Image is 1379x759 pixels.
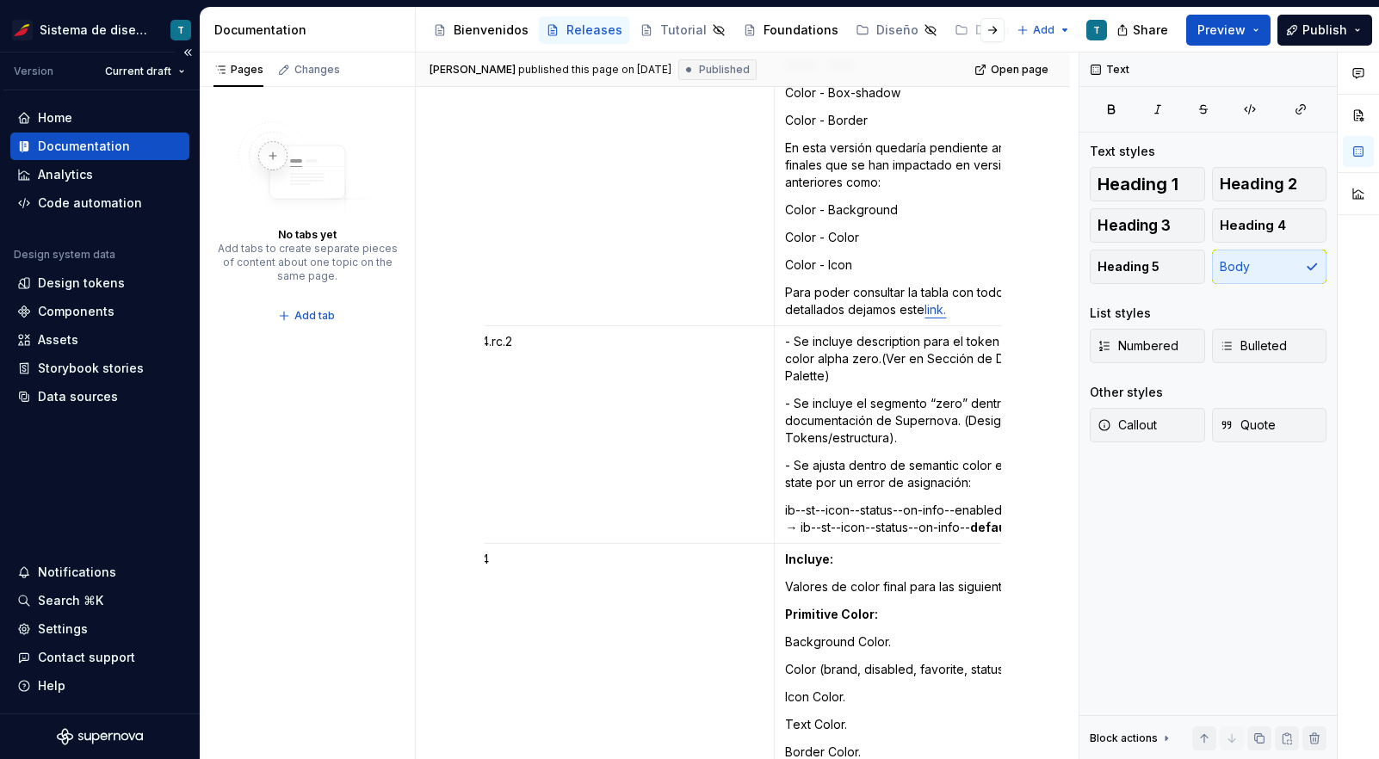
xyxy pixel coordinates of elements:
span: Publish [1302,22,1347,39]
div: Data sources [38,388,118,405]
p: ib--st--icon--status--on-info--enabled → ib--st--icon--status--on-info-- [785,502,1089,536]
span: Share [1133,22,1168,39]
p: Text Color. [785,716,1089,733]
div: Analytics [38,166,93,183]
button: Add [1011,18,1076,42]
span: Callout [1098,417,1157,434]
a: Analytics [10,161,189,188]
p: Color - Border [785,112,1089,129]
div: Design system data [14,248,115,262]
span: [PERSON_NAME] [430,63,516,77]
div: Settings [38,620,88,638]
a: Home [10,104,189,132]
div: Design tokens [38,275,125,292]
div: Changes [294,63,340,77]
button: Add tab [273,304,343,328]
a: Design tokens [10,269,189,297]
a: Components [10,298,189,325]
p: Background Color. [785,633,1089,651]
div: Help [38,677,65,694]
a: Data sources [10,383,189,410]
button: Heading 5 [1090,250,1205,284]
div: Add tabs to create separate pieces of content about one topic on the same page. [217,242,398,283]
div: Block actions [1090,726,1173,750]
span: Open page [991,63,1048,77]
span: Heading 4 [1220,217,1286,234]
button: Sistema de diseño IberiaT [3,11,196,48]
p: Icon Color. [785,688,1089,706]
strong: Primitive Color: [785,607,878,621]
span: Heading 2 [1220,176,1297,193]
div: Documentation [38,138,130,155]
div: Page tree [426,13,1008,47]
div: Notifications [38,564,116,581]
button: Heading 2 [1212,167,1327,201]
p: Color (brand, disabled, favorite, status). [785,661,1089,678]
strong: default [970,520,1015,534]
div: T [1093,23,1100,37]
span: Heading 1 [1098,176,1178,193]
p: Color - Box-shadow [785,84,1089,102]
p: Color - Background [785,201,1089,219]
button: Heading 3 [1090,208,1205,243]
button: Contact support [10,644,189,671]
div: Releases [566,22,622,39]
button: Numbered [1090,329,1205,363]
span: Numbered [1098,337,1178,355]
div: Home [38,109,72,126]
a: Assets [10,326,189,354]
button: Publish [1277,15,1372,46]
span: Preview [1197,22,1246,39]
p: - Se incluye el segmento “zero” dentro de la documentación de Supernova. (Design Tokens/estructura). [785,395,1089,447]
button: Collapse sidebar [176,40,200,65]
p: v 0.4.rc.2 [461,333,764,350]
div: Sistema de diseño Iberia [40,22,150,39]
div: No tabs yet [278,228,337,242]
div: Version [14,65,53,78]
button: Heading 4 [1212,208,1327,243]
button: Notifications [10,558,189,586]
a: Tutorial [633,16,733,44]
div: Contact support [38,649,135,666]
a: Storybook stories [10,355,189,382]
span: Heading 3 [1098,217,1171,234]
button: Help [10,672,189,700]
button: Preview [1186,15,1271,46]
svg: Supernova Logo [57,728,143,745]
div: Documentation [214,22,408,39]
a: link. [924,302,946,317]
button: Search ⌘K [10,587,189,614]
span: Add [1033,23,1054,37]
button: Current draft [97,59,193,83]
a: Bienvenidos [426,16,535,44]
a: Releases [539,16,629,44]
p: Color - Icon [785,256,1089,274]
div: Search ⌘K [38,592,103,609]
p: Valores de color final para las siguientes tokens. [785,578,1089,595]
div: Bienvenidos [454,22,529,39]
button: Share [1108,15,1179,46]
a: Code automation [10,189,189,217]
div: Pages [213,63,263,77]
div: T [177,23,184,37]
div: Code automation [38,194,142,212]
p: - Se incluye description para el token de palette color alpha zero.(Ver en Sección de Datos - Col... [785,333,1089,385]
div: Tutorial [660,22,707,39]
a: Documentation [10,133,189,160]
button: Callout [1090,408,1205,442]
strong: Incluye: [785,552,833,566]
span: Current draft [105,65,171,78]
img: 55604660-494d-44a9-beb2-692398e9940a.png [12,20,33,40]
span: Quote [1220,417,1276,434]
p: - Se ajusta dentro de semantic color el siguiente state por un error de asignación: [785,457,1089,491]
div: Other styles [1090,384,1163,401]
p: Color - Color [785,229,1089,246]
div: List styles [1090,305,1151,322]
div: Diseño [876,22,918,39]
a: Settings [10,615,189,643]
span: Published [699,63,750,77]
a: Foundations [736,16,845,44]
p: v 0.4 [461,551,764,568]
a: Diseño [849,16,944,44]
